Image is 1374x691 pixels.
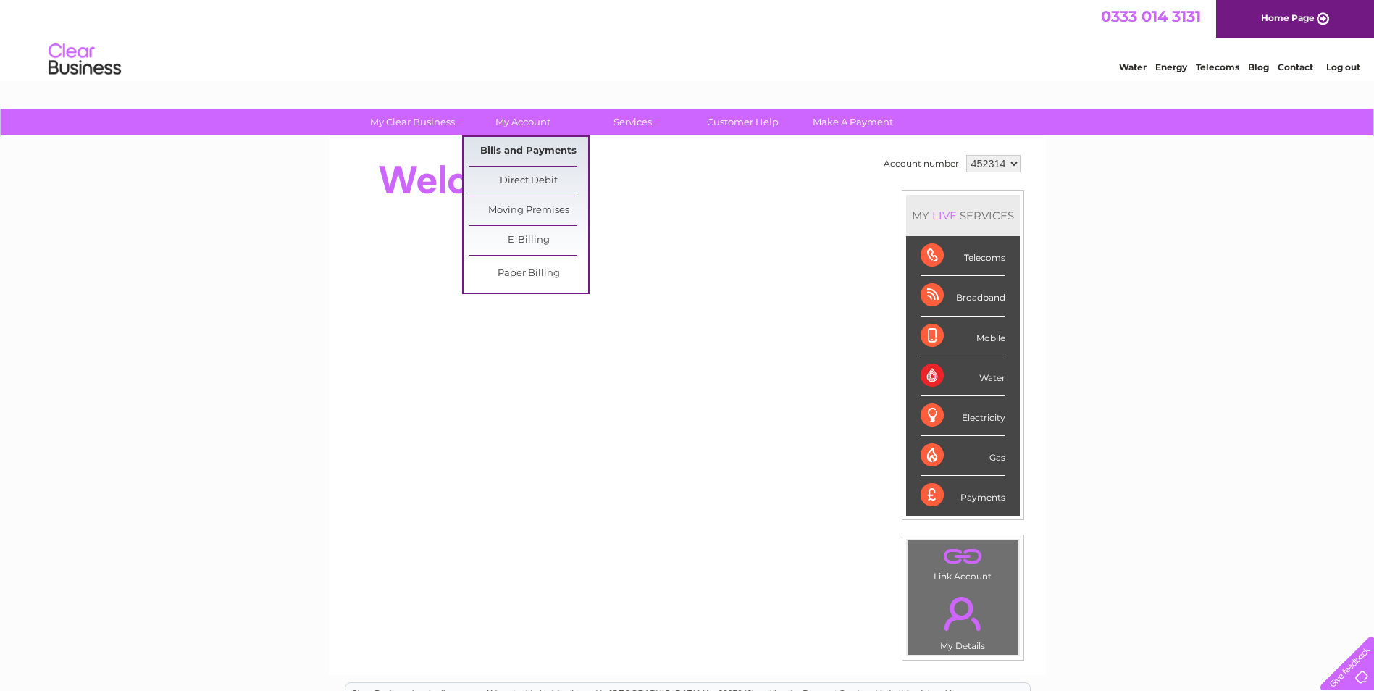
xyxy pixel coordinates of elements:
[1278,62,1313,72] a: Contact
[921,236,1005,276] div: Telecoms
[469,259,588,288] a: Paper Billing
[48,38,122,82] img: logo.png
[353,109,472,135] a: My Clear Business
[463,109,582,135] a: My Account
[1101,7,1201,25] a: 0333 014 3131
[1248,62,1269,72] a: Blog
[1119,62,1147,72] a: Water
[1326,62,1360,72] a: Log out
[907,540,1019,585] td: Link Account
[683,109,803,135] a: Customer Help
[921,396,1005,436] div: Electricity
[906,195,1020,236] div: MY SERVICES
[921,476,1005,515] div: Payments
[880,151,963,176] td: Account number
[469,196,588,225] a: Moving Premises
[1196,62,1239,72] a: Telecoms
[921,317,1005,356] div: Mobile
[793,109,913,135] a: Make A Payment
[345,8,1030,70] div: Clear Business is a trading name of Verastar Limited (registered in [GEOGRAPHIC_DATA] No. 3667643...
[469,167,588,196] a: Direct Debit
[469,226,588,255] a: E-Billing
[469,137,588,166] a: Bills and Payments
[907,585,1019,656] td: My Details
[921,276,1005,316] div: Broadband
[929,209,960,222] div: LIVE
[573,109,692,135] a: Services
[1155,62,1187,72] a: Energy
[911,544,1015,569] a: .
[921,356,1005,396] div: Water
[921,436,1005,476] div: Gas
[911,588,1015,639] a: .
